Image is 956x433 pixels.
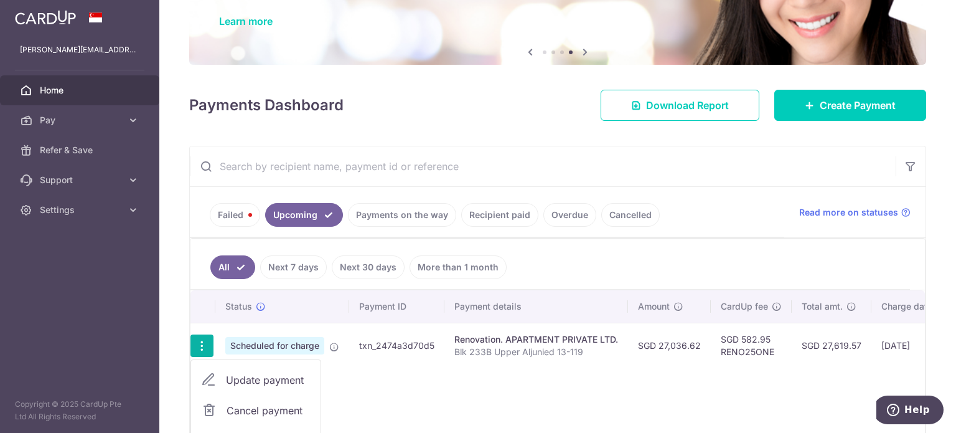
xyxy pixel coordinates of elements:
[40,174,122,186] span: Support
[349,290,444,323] th: Payment ID
[871,323,956,368] td: [DATE]
[190,146,896,186] input: Search by recipient name, payment id or reference
[225,300,252,313] span: Status
[601,90,759,121] a: Download Report
[219,15,273,27] a: Learn more
[40,204,122,216] span: Settings
[711,323,792,368] td: SGD 582.95 RENO25ONE
[454,333,618,346] div: Renovation. APARTMENT PRIVATE LTD.
[543,203,596,227] a: Overdue
[410,255,507,279] a: More than 1 month
[721,300,768,313] span: CardUp fee
[40,114,122,126] span: Pay
[628,323,711,368] td: SGD 27,036.62
[454,346,618,358] p: Blk 233B Upper Aljunied 13-119
[20,44,139,56] p: [PERSON_NAME][EMAIL_ADDRESS][DOMAIN_NAME]
[638,300,670,313] span: Amount
[40,84,122,97] span: Home
[799,206,911,219] a: Read more on statuses
[332,255,405,279] a: Next 30 days
[792,323,871,368] td: SGD 27,619.57
[802,300,843,313] span: Total amt.
[820,98,896,113] span: Create Payment
[210,203,260,227] a: Failed
[881,300,932,313] span: Charge date
[876,396,944,427] iframe: Opens a widget where you can find more information
[461,203,538,227] a: Recipient paid
[40,144,122,156] span: Refer & Save
[444,290,628,323] th: Payment details
[15,10,76,25] img: CardUp
[349,323,444,368] td: txn_2474a3d70d5
[225,337,324,354] span: Scheduled for charge
[774,90,926,121] a: Create Payment
[646,98,729,113] span: Download Report
[601,203,660,227] a: Cancelled
[799,206,898,219] span: Read more on statuses
[260,255,327,279] a: Next 7 days
[210,255,255,279] a: All
[189,94,344,117] h4: Payments Dashboard
[265,203,343,227] a: Upcoming
[348,203,456,227] a: Payments on the way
